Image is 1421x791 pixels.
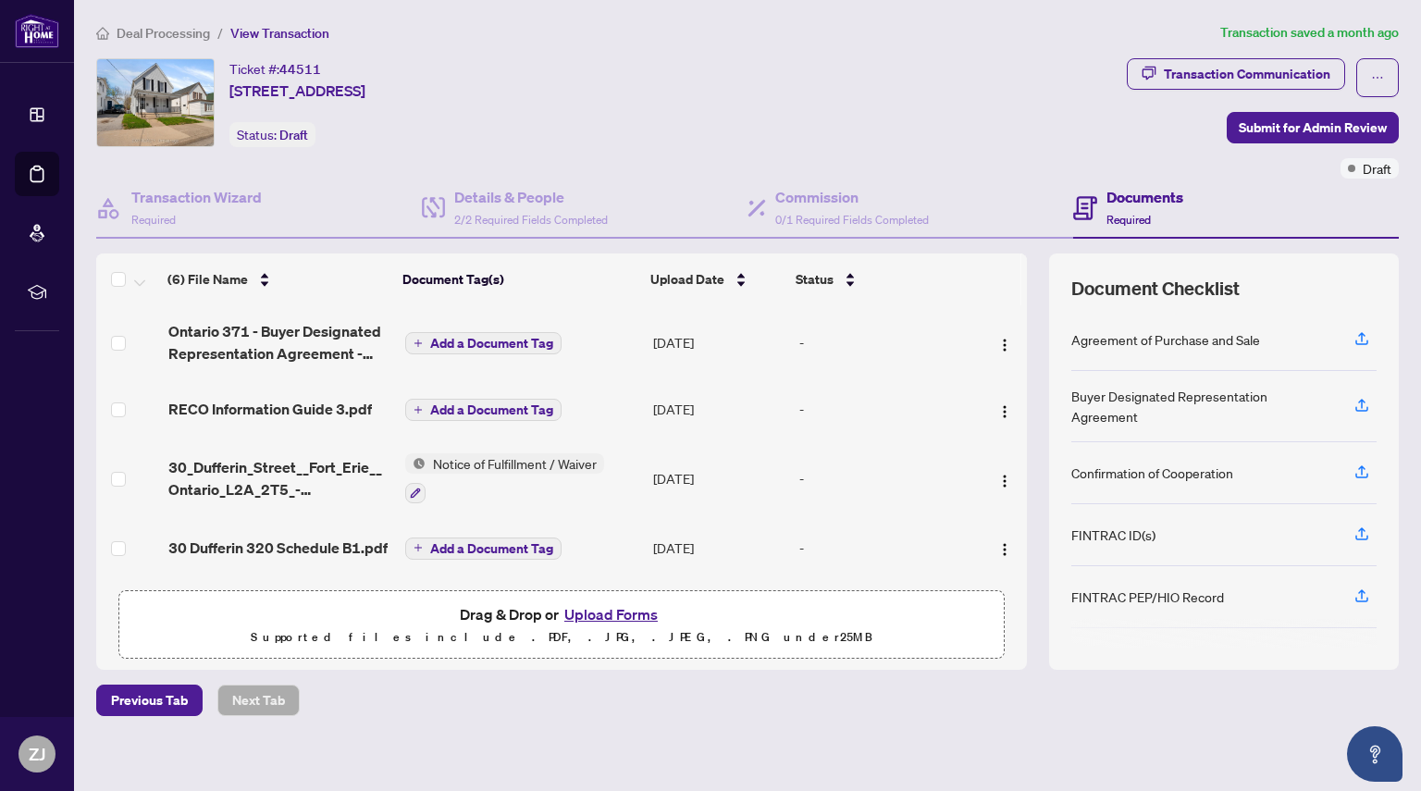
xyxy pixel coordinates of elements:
div: Buyer Designated Representation Agreement [1071,386,1332,426]
li: / [217,22,223,43]
img: logo [15,14,59,48]
img: IMG-X12269538_1.jpg [97,59,214,146]
h4: Documents [1106,186,1183,208]
button: Status IconNotice of Fulfillment / Waiver [405,453,604,503]
div: - [799,468,968,488]
span: Status [796,269,834,290]
span: View Transaction [230,25,329,42]
div: FINTRAC PEP/HIO Record [1071,587,1224,607]
span: Notice of Fulfillment / Waiver [426,453,604,474]
div: - [799,538,968,558]
span: plus [414,543,423,552]
span: Drag & Drop orUpload FormsSupported files include .PDF, .JPG, .JPEG, .PNG under25MB [119,591,1004,660]
span: Deal Processing [117,25,210,42]
img: Logo [997,338,1012,352]
span: Draft [279,127,308,143]
div: - [799,399,968,419]
button: Submit for Admin Review [1227,112,1399,143]
td: [DATE] [646,379,792,439]
th: (6) File Name [160,253,395,305]
span: plus [414,339,423,348]
button: Add a Document Tag [405,399,562,421]
button: Add a Document Tag [405,536,562,560]
article: Transaction saved a month ago [1220,22,1399,43]
div: Transaction Communication [1164,59,1330,89]
span: Required [131,213,176,227]
button: Logo [990,328,1019,357]
span: Document Checklist [1071,276,1240,302]
span: (6) File Name [167,269,248,290]
td: [DATE] [646,439,792,518]
div: FINTRAC ID(s) [1071,525,1155,545]
span: ZJ [29,741,45,767]
span: Upload Date [650,269,724,290]
h4: Commission [775,186,929,208]
p: Supported files include .PDF, .JPG, .JPEG, .PNG under 25 MB [130,626,993,649]
div: Ticket #: [229,58,321,80]
div: Confirmation of Cooperation [1071,463,1233,483]
img: Logo [997,542,1012,557]
div: Agreement of Purchase and Sale [1071,329,1260,350]
button: Open asap [1347,726,1402,782]
span: Drag & Drop or [460,602,663,626]
span: ellipsis [1371,71,1384,84]
h4: Details & People [454,186,608,208]
button: Add a Document Tag [405,332,562,354]
span: RECO Information Guide 3.pdf [168,398,372,420]
td: [DATE] [646,518,792,577]
button: Previous Tab [96,685,203,716]
button: Transaction Communication [1127,58,1345,90]
button: Add a Document Tag [405,538,562,560]
th: Upload Date [643,253,788,305]
span: plus [414,405,423,414]
span: 2/2 Required Fields Completed [454,213,608,227]
span: Submit for Admin Review [1239,113,1387,142]
span: Add a Document Tag [430,542,553,555]
span: 44511 [279,61,321,78]
span: Previous Tab [111,686,188,715]
img: Status Icon [405,453,426,474]
span: 30 Dufferin 320 Schedule B1.pdf [168,537,388,559]
span: Add a Document Tag [430,403,553,416]
span: 0/1 Required Fields Completed [775,213,929,227]
img: Logo [997,404,1012,419]
button: Logo [990,533,1019,562]
button: Add a Document Tag [405,331,562,355]
span: Ontario 371 - Buyer Designated Representation Agreement - Authority for Purchase or Lease 3.pdf [168,320,390,365]
button: Next Tab [217,685,300,716]
th: Status [788,253,970,305]
button: Upload Forms [559,602,663,626]
span: Required [1106,213,1151,227]
span: Draft [1363,158,1391,179]
span: home [96,27,109,40]
span: [STREET_ADDRESS] [229,80,365,102]
img: Logo [997,474,1012,488]
div: Status: [229,122,315,147]
h4: Transaction Wizard [131,186,262,208]
span: 30_Dufferin_Street__Fort_Erie__Ontario_L2A_2T5_-__Ontario__124_-_Notice_of_Fulfillment_of_Conditi... [168,456,390,501]
td: [DATE] [646,305,792,379]
button: Add a Document Tag [405,398,562,422]
span: Add a Document Tag [430,337,553,350]
button: Logo [990,394,1019,424]
td: [DATE] [646,577,792,637]
th: Document Tag(s) [395,253,643,305]
button: Logo [990,463,1019,493]
div: - [799,332,968,352]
